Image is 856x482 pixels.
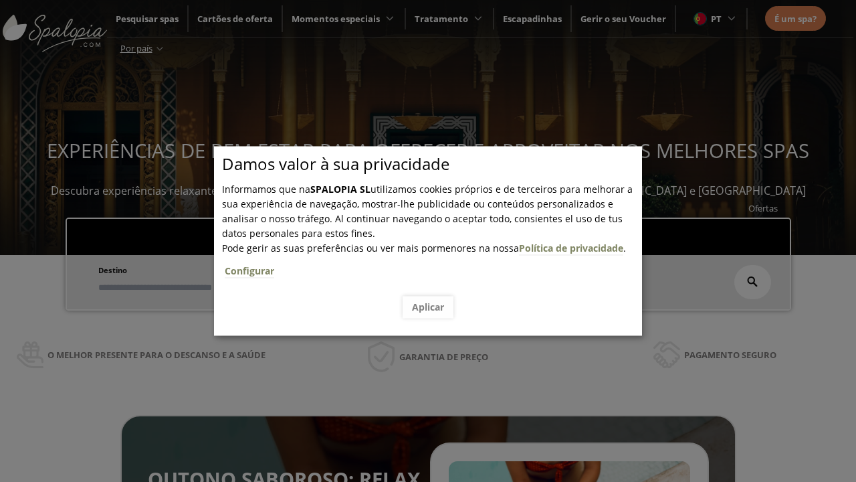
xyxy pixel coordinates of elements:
[310,183,370,195] b: SPALOPIA SL
[519,242,623,255] a: Política de privacidade
[222,157,642,171] p: Damos valor à sua privacidade
[222,242,642,287] span: .
[222,183,633,240] span: Informamos que na utilizamos cookies próprios e de terceiros para melhorar a sua experiência de n...
[222,242,519,254] span: Pode gerir as suas preferências ou ver mais pormenores na nossa
[225,264,274,278] a: Configurar
[403,296,453,318] button: Aplicar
